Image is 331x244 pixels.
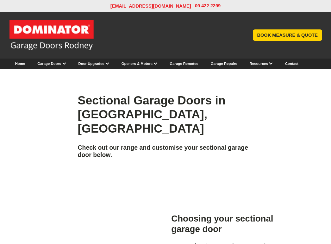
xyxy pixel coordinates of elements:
[78,93,253,136] h1: Sectional Garage Doors in [GEOGRAPHIC_DATA], [GEOGRAPHIC_DATA]
[122,62,158,66] a: Openers & Motors
[211,62,237,66] a: Garage Repairs
[78,62,109,66] a: Door Upgrades
[15,62,25,66] a: Home
[110,3,191,8] a: [EMAIL_ADDRESS][DOMAIN_NAME]
[37,62,66,66] a: Garage Doors
[253,29,322,41] a: BOOK MEASURE & QUOTE
[171,213,283,234] h2: Choosing your sectional garage door
[250,62,273,66] a: Resources
[285,62,298,66] a: Contact
[170,62,198,66] a: Garage Remotes
[195,3,221,8] span: 09 422 2299
[78,144,248,158] strong: Check out our range and customise your sectional garage door below.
